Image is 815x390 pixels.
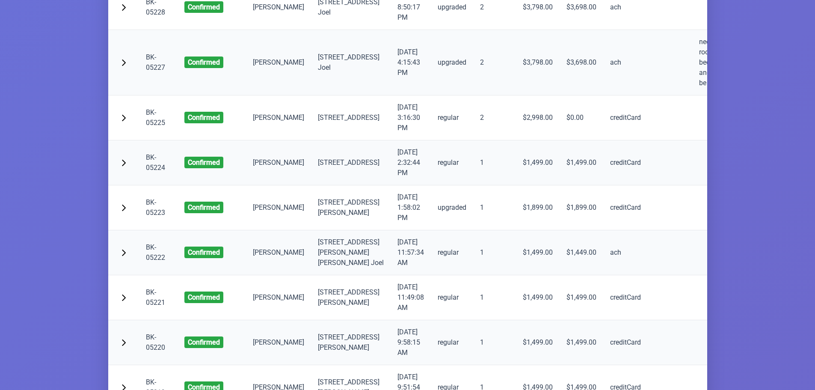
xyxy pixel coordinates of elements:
td: ach [603,30,648,95]
td: 2 [473,95,516,140]
td: [STREET_ADDRESS] [311,140,391,185]
a: BK-05223 [146,198,165,217]
td: [DATE] 3:16:30 PM [391,95,431,140]
td: [STREET_ADDRESS] [311,95,391,140]
a: BK-05225 [146,108,165,127]
td: [DATE] 11:57:34 AM [391,230,431,275]
td: 1 [473,230,516,275]
td: 1 [473,275,516,320]
td: $3,798.00 [516,30,560,95]
a: BK-05220 [146,333,165,351]
td: $1,499.00 [516,320,560,365]
td: $1,499.00 [560,275,603,320]
a: BK-05221 [146,288,165,307]
td: 2 [473,30,516,95]
td: [STREET_ADDRESS][PERSON_NAME] [311,320,391,365]
a: BK-05222 [146,243,165,262]
td: [PERSON_NAME] [246,95,311,140]
td: [STREET_ADDRESS][PERSON_NAME] [311,185,391,230]
td: [PERSON_NAME] [246,320,311,365]
td: creditCard [603,95,648,140]
td: creditCard [603,185,648,230]
td: [PERSON_NAME] [246,185,311,230]
span: confirmed [184,247,223,258]
td: $1,499.00 [560,320,603,365]
td: regular [431,320,473,365]
span: confirmed [184,57,223,68]
span: confirmed [184,336,223,348]
td: $1,899.00 [516,185,560,230]
span: confirmed [184,1,223,13]
span: confirmed [184,292,223,303]
td: $1,499.00 [560,140,603,185]
td: [PERSON_NAME] [246,140,311,185]
td: [DATE] 2:32:44 PM [391,140,431,185]
td: $1,899.00 [560,185,603,230]
td: creditCard [603,140,648,185]
a: BK-05224 [146,153,165,172]
td: [DATE] 4:15:43 PM [391,30,431,95]
td: regular [431,275,473,320]
td: [DATE] 11:49:08 AM [391,275,431,320]
td: [PERSON_NAME] [246,30,311,95]
td: regular [431,95,473,140]
td: creditCard [603,275,648,320]
td: [STREET_ADDRESS] [PERSON_NAME] [311,275,391,320]
td: [PERSON_NAME] [246,230,311,275]
td: $1,499.00 [516,275,560,320]
td: need a private room with just 2 beds if possible, and it should not be so far [692,30,757,95]
td: [DATE] 9:58:15 AM [391,320,431,365]
a: BK-05227 [146,53,165,71]
td: $0.00 [560,95,603,140]
td: [STREET_ADDRESS] Joel [311,30,391,95]
td: [PERSON_NAME] [246,275,311,320]
td: $2,998.00 [516,95,560,140]
td: $1,499.00 [516,140,560,185]
td: upgraded [431,185,473,230]
td: regular [431,230,473,275]
td: [STREET_ADDRESS][PERSON_NAME][PERSON_NAME] Joel [311,230,391,275]
td: upgraded [431,30,473,95]
td: 1 [473,140,516,185]
td: 1 [473,185,516,230]
td: ach [603,230,648,275]
td: $1,449.00 [560,230,603,275]
td: $1,499.00 [516,230,560,275]
td: [DATE] 1:58:02 PM [391,185,431,230]
span: confirmed [184,202,223,213]
span: confirmed [184,112,223,123]
td: creditCard [603,320,648,365]
td: 1 [473,320,516,365]
td: regular [431,140,473,185]
span: confirmed [184,157,223,168]
td: $3,698.00 [560,30,603,95]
